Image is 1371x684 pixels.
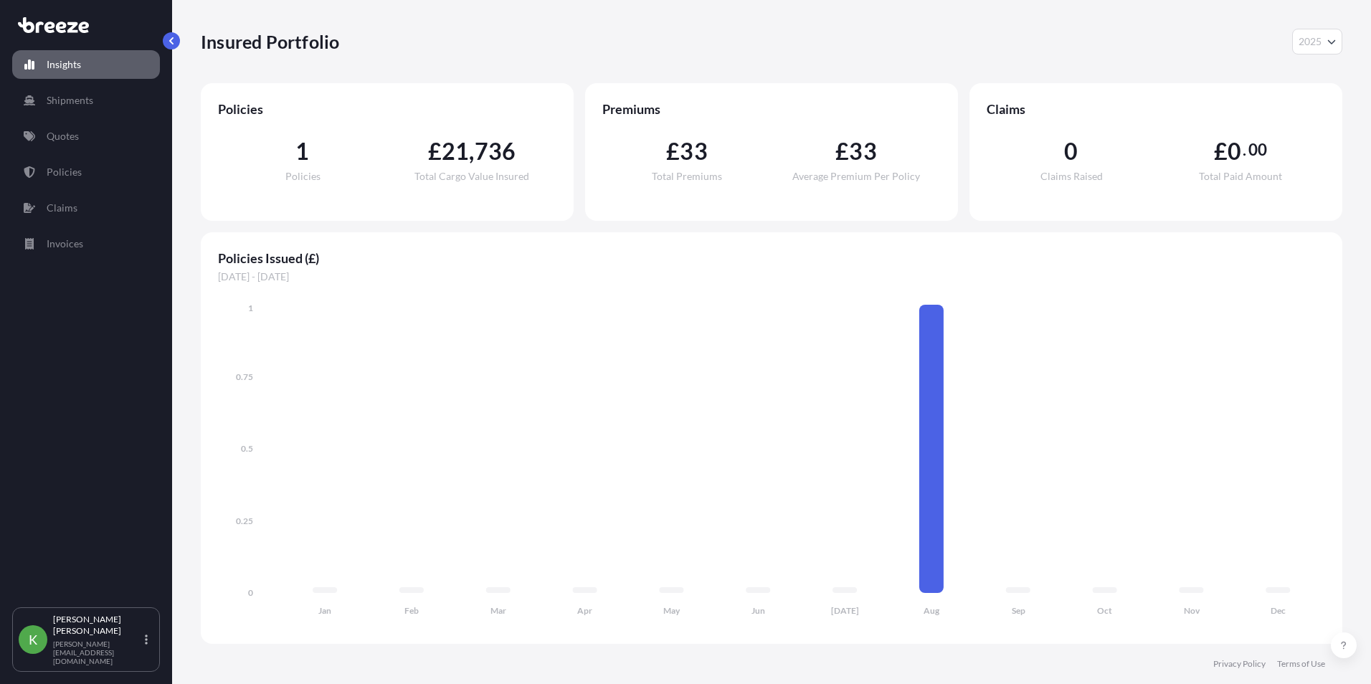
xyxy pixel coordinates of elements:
[12,229,160,258] a: Invoices
[680,140,707,163] span: 33
[1248,144,1267,156] span: 00
[1299,34,1322,49] span: 2025
[47,129,79,143] p: Quotes
[428,140,442,163] span: £
[490,605,506,616] tspan: Mar
[831,605,859,616] tspan: [DATE]
[475,140,516,163] span: 736
[835,140,849,163] span: £
[248,303,253,313] tspan: 1
[1012,605,1025,616] tspan: Sep
[652,171,722,181] span: Total Premiums
[1213,658,1266,670] a: Privacy Policy
[1097,605,1112,616] tspan: Oct
[751,605,765,616] tspan: Jun
[29,632,37,647] span: K
[47,93,93,108] p: Shipments
[577,605,592,616] tspan: Apr
[12,194,160,222] a: Claims
[12,122,160,151] a: Quotes
[285,171,321,181] span: Policies
[602,100,941,118] span: Premiums
[218,100,556,118] span: Policies
[53,640,142,665] p: [PERSON_NAME][EMAIL_ADDRESS][DOMAIN_NAME]
[12,86,160,115] a: Shipments
[236,516,253,526] tspan: 0.25
[1271,605,1286,616] tspan: Dec
[792,171,920,181] span: Average Premium Per Policy
[47,201,77,215] p: Claims
[1199,171,1282,181] span: Total Paid Amount
[218,270,1325,284] span: [DATE] - [DATE]
[295,140,309,163] span: 1
[924,605,940,616] tspan: Aug
[218,250,1325,267] span: Policies Issued (£)
[241,443,253,454] tspan: 0.5
[1228,140,1241,163] span: 0
[12,158,160,186] a: Policies
[1292,29,1342,54] button: Year Selector
[849,140,876,163] span: 33
[12,50,160,79] a: Insights
[236,371,253,382] tspan: 0.75
[47,237,83,251] p: Invoices
[1243,144,1246,156] span: .
[414,171,529,181] span: Total Cargo Value Insured
[1214,140,1228,163] span: £
[47,165,82,179] p: Policies
[1184,605,1200,616] tspan: Nov
[404,605,419,616] tspan: Feb
[987,100,1325,118] span: Claims
[442,140,469,163] span: 21
[1064,140,1078,163] span: 0
[53,614,142,637] p: [PERSON_NAME] [PERSON_NAME]
[1040,171,1103,181] span: Claims Raised
[318,605,331,616] tspan: Jan
[1277,658,1325,670] a: Terms of Use
[248,587,253,598] tspan: 0
[469,140,474,163] span: ,
[47,57,81,72] p: Insights
[201,30,339,53] p: Insured Portfolio
[663,605,680,616] tspan: May
[666,140,680,163] span: £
